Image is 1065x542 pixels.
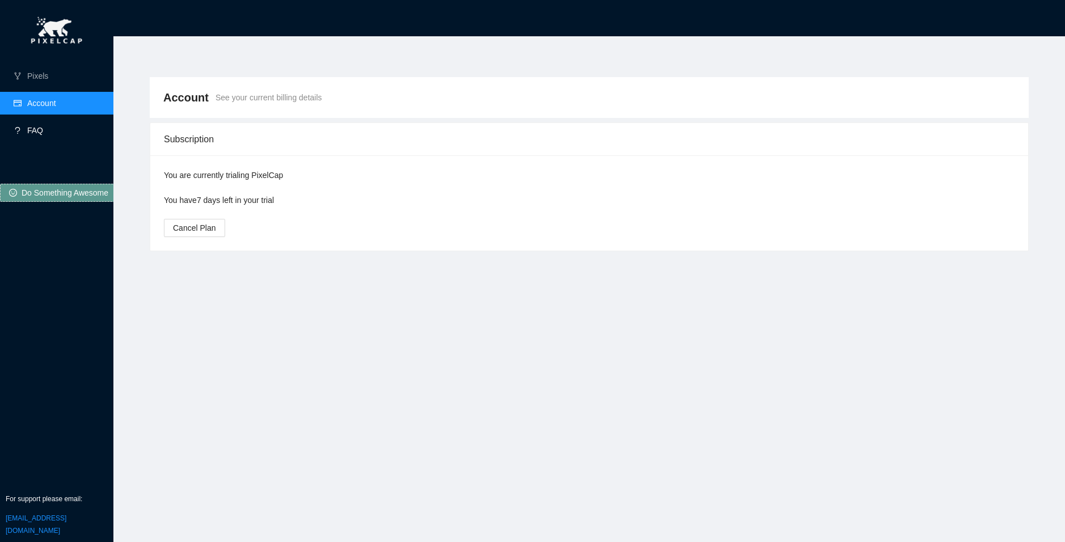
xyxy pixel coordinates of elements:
a: [EMAIL_ADDRESS][DOMAIN_NAME] [6,514,66,535]
span: Cancel Plan [173,222,216,234]
div: Subscription [164,123,1015,155]
a: Account [27,99,56,108]
span: Do Something Awesome [22,187,108,199]
a: FAQ [27,126,43,135]
span: See your current billing details [215,91,322,104]
button: Cancel Plan [164,219,225,237]
p: For support please email: [6,494,108,505]
span: Account [163,88,209,107]
img: pixel-cap.png [23,11,90,51]
p: You are currently trialing PixelCap [164,169,283,181]
a: Pixels [27,71,48,81]
p: You have 7 days left in your trial [164,194,283,206]
span: smile [9,189,17,198]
